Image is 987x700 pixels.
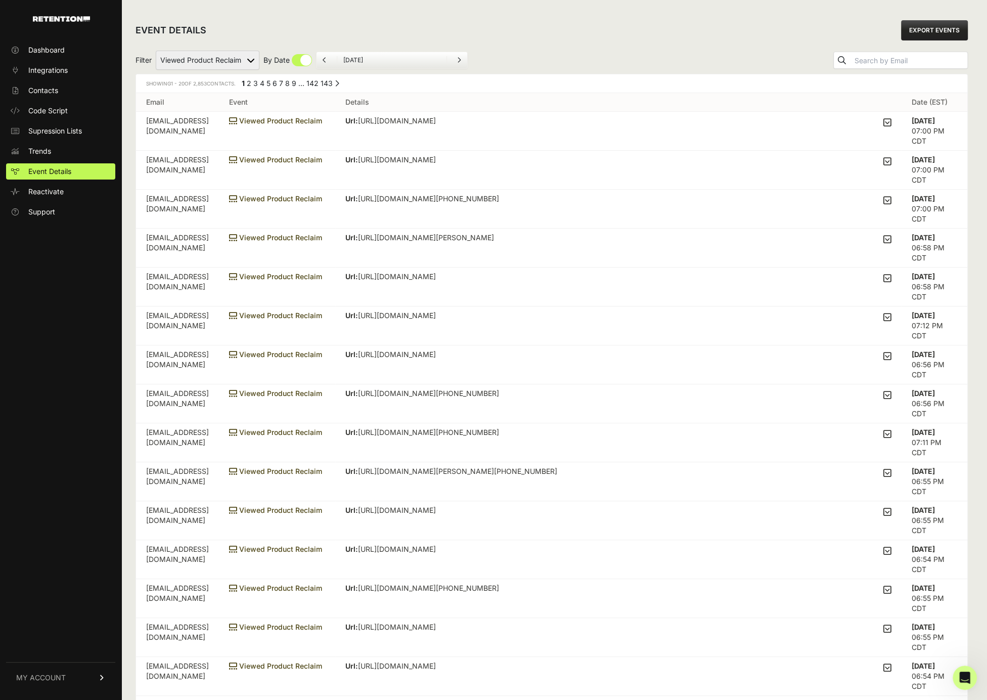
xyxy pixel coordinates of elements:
[6,662,115,693] a: MY ACCOUNT
[345,428,358,436] strong: Url:
[171,80,185,86] span: 1 - 20
[6,204,115,220] a: Support
[28,106,68,116] span: Code Script
[345,350,358,359] strong: Url:
[902,151,967,190] td: 07:00 PM CDT
[136,345,219,384] td: [EMAIL_ADDRESS][DOMAIN_NAME]
[219,93,335,112] th: Event
[912,545,935,553] strong: [DATE]
[345,545,358,553] strong: Url:
[912,311,935,320] strong: [DATE]
[229,506,322,514] span: Viewed Product Reclaim
[912,233,935,242] strong: [DATE]
[912,389,935,398] strong: [DATE]
[902,462,967,501] td: 06:55 PM CDT
[912,155,935,164] strong: [DATE]
[902,345,967,384] td: 06:56 PM CDT
[16,673,66,683] span: MY ACCOUNT
[136,501,219,540] td: [EMAIL_ADDRESS][DOMAIN_NAME]
[902,93,967,112] th: Date (EST)
[345,233,515,243] p: [URL][DOMAIN_NAME][PERSON_NAME]
[28,187,64,197] span: Reactivate
[292,79,296,88] a: Page 9
[229,311,322,320] span: Viewed Product Reclaim
[345,155,358,164] strong: Url:
[902,307,967,345] td: 07:12 PM CDT
[279,79,283,88] a: Page 7
[298,79,304,88] span: …
[192,80,236,86] span: Contacts.
[912,194,935,203] strong: [DATE]
[229,623,322,631] span: Viewed Product Reclaim
[240,78,339,91] div: Pagination
[6,62,115,78] a: Integrations
[912,662,935,670] strong: [DATE]
[912,428,935,436] strong: [DATE]
[902,268,967,307] td: 06:58 PM CDT
[853,54,967,68] input: Search by Email
[345,661,457,671] p: [URL][DOMAIN_NAME]
[912,467,935,475] strong: [DATE]
[912,350,935,359] strong: [DATE]
[953,666,977,690] iframe: Intercom live chat
[273,79,277,88] a: Page 6
[345,311,457,321] p: [URL][DOMAIN_NAME]
[345,467,358,475] strong: Url:
[266,79,271,88] a: Page 5
[306,79,319,88] a: Page 142
[28,85,58,96] span: Contacts
[136,657,219,696] td: [EMAIL_ADDRESS][DOMAIN_NAME]
[345,583,499,593] p: [URL][DOMAIN_NAME][PHONE_NUMBER]
[902,501,967,540] td: 06:55 PM CDT
[136,23,206,37] h2: EVENT DETAILS
[345,311,358,320] strong: Url:
[902,579,967,618] td: 06:55 PM CDT
[136,462,219,501] td: [EMAIL_ADDRESS][DOMAIN_NAME]
[6,123,115,139] a: Supression Lists
[247,79,251,88] a: Page 2
[229,350,322,359] span: Viewed Product Reclaim
[28,65,68,75] span: Integrations
[345,466,557,476] p: [URL][DOMAIN_NAME][PERSON_NAME][PHONE_NUMBER]
[229,584,322,592] span: Viewed Product Reclaim
[345,506,358,514] strong: Url:
[136,112,219,151] td: [EMAIL_ADDRESS][DOMAIN_NAME]
[912,272,935,281] strong: [DATE]
[902,657,967,696] td: 06:54 PM CDT
[156,51,259,70] select: Filter
[335,93,902,112] th: Details
[229,545,322,553] span: Viewed Product Reclaim
[28,45,65,55] span: Dashboard
[345,388,499,399] p: [URL][DOMAIN_NAME][PHONE_NUMBER]
[345,505,457,515] p: [URL][DOMAIN_NAME]
[902,190,967,229] td: 07:00 PM CDT
[321,79,333,88] a: Page 143
[260,79,264,88] a: Page 4
[345,584,358,592] strong: Url:
[136,307,219,345] td: [EMAIL_ADDRESS][DOMAIN_NAME]
[6,143,115,159] a: Trends
[902,229,967,268] td: 06:58 PM CDT
[242,79,245,88] em: Page 1
[345,272,358,281] strong: Url:
[33,16,90,22] img: Retention.com
[912,506,935,514] strong: [DATE]
[136,55,152,65] span: Filter
[229,467,322,475] span: Viewed Product Reclaim
[28,146,51,156] span: Trends
[136,384,219,423] td: [EMAIL_ADDRESS][DOMAIN_NAME]
[28,126,82,136] span: Supression Lists
[345,194,499,204] p: [URL][DOMAIN_NAME][PHONE_NUMBER]
[345,622,457,632] p: [URL][DOMAIN_NAME]
[912,623,935,631] strong: [DATE]
[146,78,236,89] div: Showing of
[902,112,967,151] td: 07:00 PM CDT
[193,80,207,86] span: 2,853
[345,349,457,360] p: [URL][DOMAIN_NAME]
[229,233,322,242] span: Viewed Product Reclaim
[229,194,322,203] span: Viewed Product Reclaim
[345,272,464,282] p: [URL][DOMAIN_NAME]
[902,384,967,423] td: 06:56 PM CDT
[136,540,219,579] td: [EMAIL_ADDRESS][DOMAIN_NAME]
[345,194,358,203] strong: Url:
